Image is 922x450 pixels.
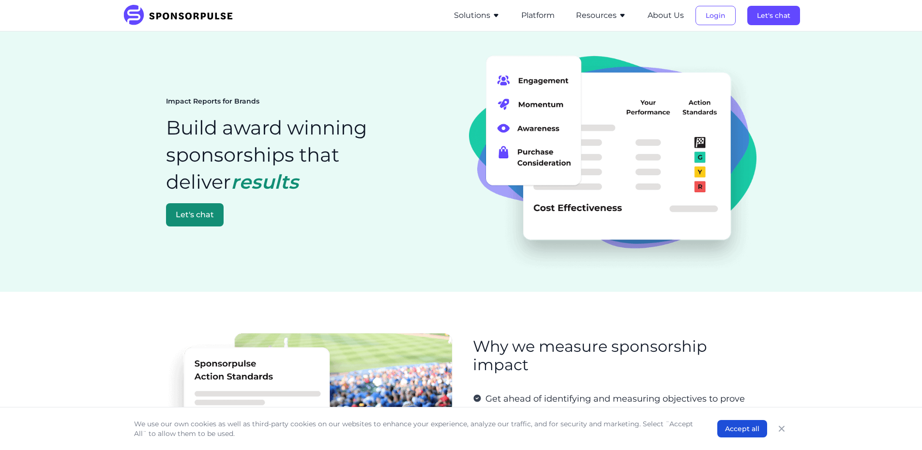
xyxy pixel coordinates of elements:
[485,392,753,419] span: Get ahead of identifying and measuring objectives to prove sponsorship value
[454,10,500,21] button: Solutions
[717,420,767,437] button: Accept all
[648,10,684,21] button: About Us
[775,422,788,435] button: Close
[166,97,259,106] span: Impact Reports for Brands
[473,394,482,403] img: bullet
[695,6,736,25] button: Login
[166,203,453,226] a: Let's chat
[166,203,224,226] button: Let's chat
[576,10,626,21] button: Resources
[747,6,800,25] button: Let's chat
[122,5,240,26] img: SponsorPulse
[695,11,736,20] a: Login
[521,10,555,21] button: Platform
[231,170,299,194] span: results
[473,337,753,375] h2: Why we measure sponsorship impact
[747,11,800,20] a: Let's chat
[166,114,453,195] h1: Build award winning sponsorships that deliver
[134,419,698,438] p: We use our own cookies as well as third-party cookies on our websites to enhance your experience,...
[521,11,555,20] a: Platform
[648,11,684,20] a: About Us
[874,404,922,450] iframe: Chat Widget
